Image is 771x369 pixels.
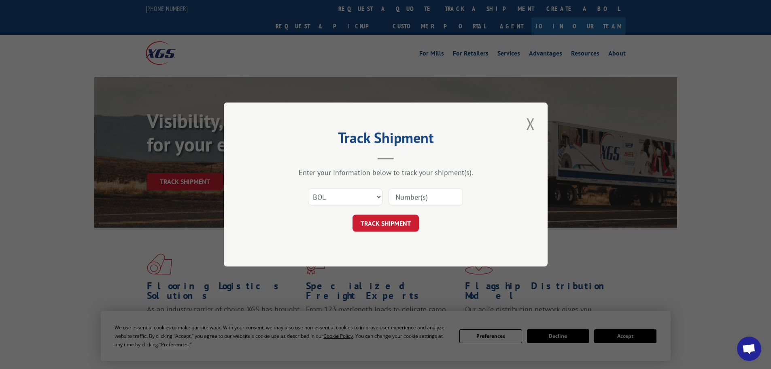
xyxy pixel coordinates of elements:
a: Open chat [737,337,761,361]
button: TRACK SHIPMENT [353,215,419,232]
div: Enter your information below to track your shipment(s). [264,168,507,177]
h2: Track Shipment [264,132,507,147]
button: Close modal [524,113,537,135]
input: Number(s) [389,188,463,205]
